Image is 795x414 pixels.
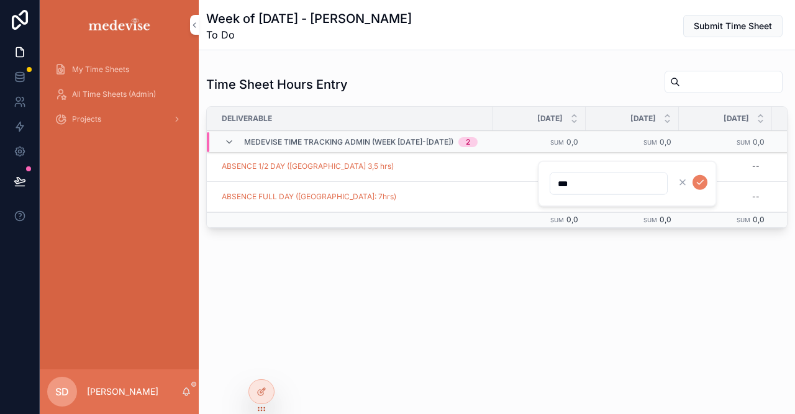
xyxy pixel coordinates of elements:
span: [DATE] [537,114,563,124]
div: scrollable content [40,50,199,146]
span: [DATE] [630,114,656,124]
a: ABSENCE FULL DAY ([GEOGRAPHIC_DATA]: 7hrs) [222,192,396,202]
div: 2 [466,137,470,147]
span: SD [55,384,69,399]
h1: Time Sheet Hours Entry [206,76,348,93]
h1: Week of [DATE] - [PERSON_NAME] [206,10,412,27]
small: Sum [737,217,750,223]
span: 0,0 [753,215,765,224]
span: Deliverable [222,114,272,124]
small: Sum [550,217,564,223]
p: [PERSON_NAME] [87,385,158,398]
span: 0,0 [753,137,765,146]
button: Submit Time Sheet [683,15,783,37]
img: App logo [86,15,153,35]
span: Medevise Time Tracking ADMIN (week [DATE]-[DATE]) [244,137,453,147]
span: My Time Sheets [72,65,129,74]
a: My Time Sheets [47,58,191,81]
small: Sum [643,217,657,223]
a: ABSENCE 1/2 DAY ([GEOGRAPHIC_DATA] 3,5 hrs) [222,161,394,171]
span: 0,0 [566,215,578,224]
small: Sum [550,139,564,146]
div: -- [752,192,760,202]
a: All Time Sheets (Admin) [47,83,191,106]
small: Sum [643,139,657,146]
span: All Time Sheets (Admin) [72,89,156,99]
span: Projects [72,114,101,124]
span: 0,0 [660,137,671,146]
span: Submit Time Sheet [694,20,772,32]
span: To Do [206,27,412,42]
div: -- [752,161,760,171]
span: 0,0 [660,215,671,224]
span: 0,0 [566,137,578,146]
span: [DATE] [724,114,749,124]
small: Sum [737,139,750,146]
a: Projects [47,108,191,130]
